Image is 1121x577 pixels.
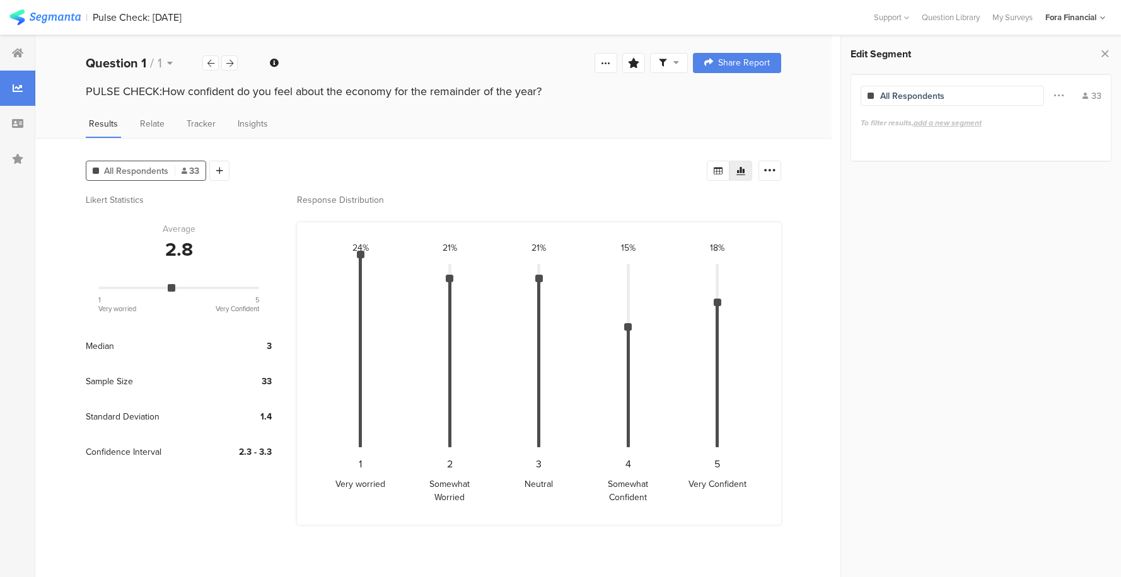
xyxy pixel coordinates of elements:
div: Support [874,8,909,27]
div: 18% [710,241,724,254]
div: Median [86,328,206,363]
div: Fora Financial [1045,11,1096,23]
a: My Surveys [986,11,1039,23]
div: 3 [536,457,542,471]
span: Share Report [718,59,770,67]
span: Tracker [187,117,216,130]
b: Question 1 [86,54,146,72]
span: 1 [158,54,162,72]
span: / [150,54,154,72]
div: To filter results, [861,117,1102,129]
div: 15% [621,241,636,254]
div: Sample Size [86,363,206,399]
div: Likert Statistics [86,193,272,207]
span: Relate [140,117,165,130]
div: 1.4 [206,410,272,423]
div: Very Confident [686,477,749,491]
div: 21% [531,241,546,254]
span: 33 [182,164,199,178]
img: segmanta logo [9,9,81,25]
div: 33 [1083,89,1101,103]
div: | [86,10,88,25]
div: 2.8 [165,236,193,263]
div: Average [163,222,195,236]
div: 2.3 - 3.3 [206,445,272,459]
div: 1 [98,295,136,304]
div: 24% [352,241,369,254]
div: 5 [714,457,720,471]
span: Insights [238,117,268,130]
span: All Respondents [104,164,168,178]
div: Somewhat Worried [418,477,481,504]
div: Standard Deviation [86,399,206,434]
div: 5 [216,295,259,304]
div: 2 [447,457,453,471]
div: Very worried [98,304,136,313]
div: Somewhat Confident [596,477,659,504]
div: All Respondents [880,89,944,103]
a: Question Library [915,11,986,23]
div: Very worried [329,477,392,491]
div: Confidence Interval [86,434,206,469]
span: Edit Segment [851,47,911,61]
div: PULSE CHECK:How confident do you feel about the economy for the remainder of the year? [86,83,781,100]
div: Pulse Check: [DATE] [93,11,182,23]
span: add a new segment [914,117,982,129]
div: 21% [443,241,457,254]
div: 1 [359,457,362,471]
span: Results [89,117,118,130]
div: 33 [206,375,272,388]
div: 3 [206,340,272,353]
div: 4 [625,457,631,471]
div: Very Confident [216,304,259,313]
div: Response Distribution [297,193,781,207]
div: Neutral [508,477,571,491]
